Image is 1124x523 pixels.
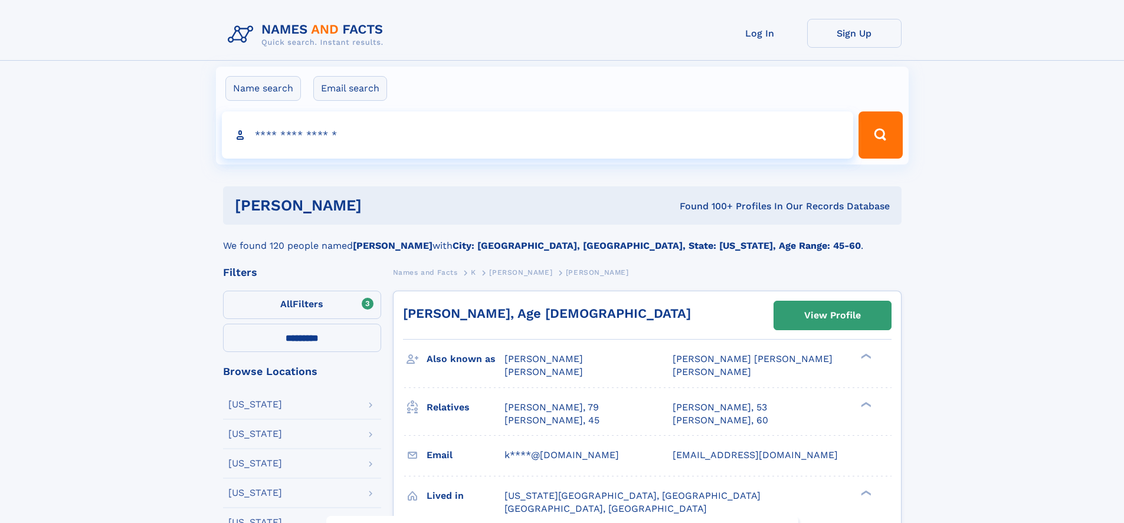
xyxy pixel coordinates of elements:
a: Names and Facts [393,265,458,279]
span: [PERSON_NAME] [504,353,583,364]
label: Name search [225,76,301,101]
a: K [471,265,476,279]
span: [PERSON_NAME] [673,366,751,377]
a: [PERSON_NAME], 53 [673,401,767,414]
div: We found 120 people named with . [223,225,902,253]
div: [US_STATE] [228,488,282,498]
img: Logo Names and Facts [223,19,393,51]
a: Log In [713,19,807,48]
a: Sign Up [807,19,902,48]
span: K [471,268,476,277]
h1: [PERSON_NAME] [235,198,521,213]
div: ❯ [858,400,872,408]
span: All [280,298,293,310]
span: [GEOGRAPHIC_DATA], [GEOGRAPHIC_DATA] [504,503,707,514]
span: [PERSON_NAME] [489,268,552,277]
div: ❯ [858,489,872,496]
h3: Lived in [427,486,504,506]
span: [PERSON_NAME] [566,268,629,277]
div: Found 100+ Profiles In Our Records Database [520,200,890,213]
a: [PERSON_NAME], Age [DEMOGRAPHIC_DATA] [403,306,691,321]
b: City: [GEOGRAPHIC_DATA], [GEOGRAPHIC_DATA], State: [US_STATE], Age Range: 45-60 [453,240,861,251]
div: Browse Locations [223,366,381,377]
h3: Relatives [427,397,504,417]
div: ❯ [858,353,872,360]
div: Filters [223,267,381,278]
div: [US_STATE] [228,459,282,468]
span: [PERSON_NAME] [PERSON_NAME] [673,353,833,364]
b: [PERSON_NAME] [353,240,432,251]
a: View Profile [774,301,891,330]
span: [EMAIL_ADDRESS][DOMAIN_NAME] [673,449,838,460]
button: Search Button [858,111,902,159]
div: [US_STATE] [228,429,282,439]
label: Filters [223,291,381,319]
h3: Email [427,445,504,465]
h3: Also known as [427,349,504,369]
span: [US_STATE][GEOGRAPHIC_DATA], [GEOGRAPHIC_DATA] [504,490,761,501]
div: View Profile [804,302,861,329]
span: [PERSON_NAME] [504,366,583,377]
input: search input [222,111,854,159]
a: [PERSON_NAME] [489,265,552,279]
a: [PERSON_NAME], 45 [504,414,599,427]
div: [US_STATE] [228,400,282,409]
label: Email search [313,76,387,101]
a: [PERSON_NAME], 79 [504,401,599,414]
a: [PERSON_NAME], 60 [673,414,768,427]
